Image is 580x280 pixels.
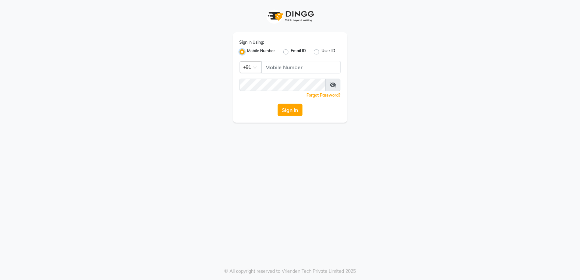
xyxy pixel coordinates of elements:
label: Email ID [291,48,306,56]
label: Sign In Using: [240,39,264,45]
button: Sign In [278,104,303,116]
a: Forgot Password? [307,93,341,98]
label: User ID [322,48,336,56]
img: logo1.svg [264,7,316,26]
input: Username [261,61,341,73]
label: Mobile Number [247,48,275,56]
input: Username [240,79,326,91]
